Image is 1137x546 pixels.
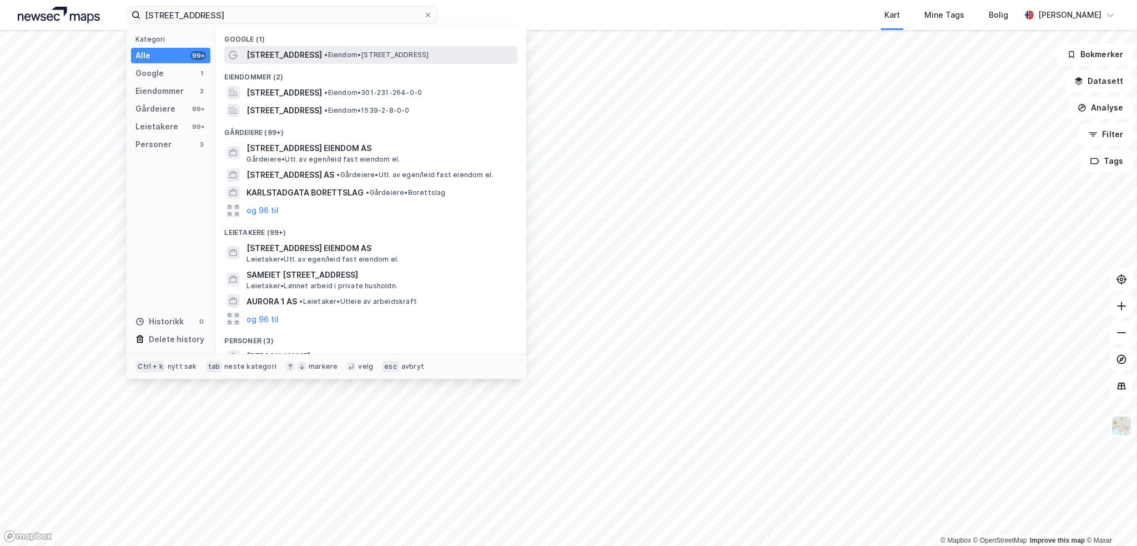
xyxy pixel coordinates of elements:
[246,204,279,217] button: og 96 til
[135,102,175,116] div: Gårdeiere
[1058,43,1133,66] button: Bokmerker
[135,49,150,62] div: Alle
[246,48,322,62] span: [STREET_ADDRESS]
[1068,97,1133,119] button: Analyse
[168,362,197,371] div: nytt søk
[149,333,204,346] div: Delete history
[1081,150,1133,172] button: Tags
[3,530,52,543] a: Mapbox homepage
[324,106,328,114] span: •
[206,361,223,372] div: tab
[313,352,368,361] span: Person • [DATE]
[1081,493,1137,546] div: Kontrollprogram for chat
[190,51,206,60] div: 99+
[197,87,206,96] div: 2
[135,67,164,80] div: Google
[324,51,328,59] span: •
[246,350,310,363] span: [PERSON_NAME]
[135,361,165,372] div: Ctrl + k
[246,155,400,164] span: Gårdeiere • Utl. av egen/leid fast eiendom el.
[299,297,417,306] span: Leietaker • Utleie av arbeidskraft
[215,328,526,348] div: Personer (3)
[1065,70,1133,92] button: Datasett
[246,242,513,255] span: [STREET_ADDRESS] EIENDOM AS
[366,188,445,197] span: Gårdeiere • Borettslag
[313,352,316,360] span: •
[246,282,398,290] span: Leietaker • Lønnet arbeid i private husholdn.
[246,86,322,99] span: [STREET_ADDRESS]
[246,295,297,308] span: AURORA 1 AS
[246,142,513,155] span: [STREET_ADDRESS] EIENDOM AS
[382,361,399,372] div: esc
[940,537,971,544] a: Mapbox
[215,219,526,239] div: Leietakere (99+)
[197,317,206,326] div: 0
[924,8,964,22] div: Mine Tags
[336,171,340,179] span: •
[197,140,206,149] div: 3
[309,362,338,371] div: markere
[190,104,206,113] div: 99+
[215,64,526,84] div: Eiendommer (2)
[140,7,424,23] input: Søk på adresse, matrikkel, gårdeiere, leietakere eller personer
[246,312,279,325] button: og 96 til
[1111,415,1132,437] img: Z
[224,362,276,371] div: neste kategori
[1081,493,1137,546] iframe: Chat Widget
[215,119,526,139] div: Gårdeiere (99+)
[246,268,513,282] span: SAMEIET [STREET_ADDRESS]
[989,8,1008,22] div: Bolig
[135,35,210,43] div: Kategori
[246,104,322,117] span: [STREET_ADDRESS]
[358,362,373,371] div: velg
[197,69,206,78] div: 1
[135,84,184,98] div: Eiendommer
[246,168,334,182] span: [STREET_ADDRESS] AS
[324,88,328,97] span: •
[884,8,900,22] div: Kart
[215,26,526,46] div: Google (1)
[324,106,409,115] span: Eiendom • 1539-2-8-0-0
[366,188,369,197] span: •
[18,7,100,23] img: logo.a4113a55bc3d86da70a041830d287a7e.svg
[1038,8,1101,22] div: [PERSON_NAME]
[1079,123,1133,146] button: Filter
[135,138,172,151] div: Personer
[401,362,424,371] div: avbryt
[973,537,1027,544] a: OpenStreetMap
[190,122,206,131] div: 99+
[1030,537,1085,544] a: Improve this map
[246,255,399,264] span: Leietaker • Utl. av egen/leid fast eiendom el.
[135,315,184,328] div: Historikk
[135,120,178,133] div: Leietakere
[324,51,429,59] span: Eiendom • [STREET_ADDRESS]
[324,88,422,97] span: Eiendom • 301-231-264-0-0
[336,171,493,179] span: Gårdeiere • Utl. av egen/leid fast eiendom el.
[246,186,364,199] span: KARLSTADGATA BORETTSLAG
[299,297,303,305] span: •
